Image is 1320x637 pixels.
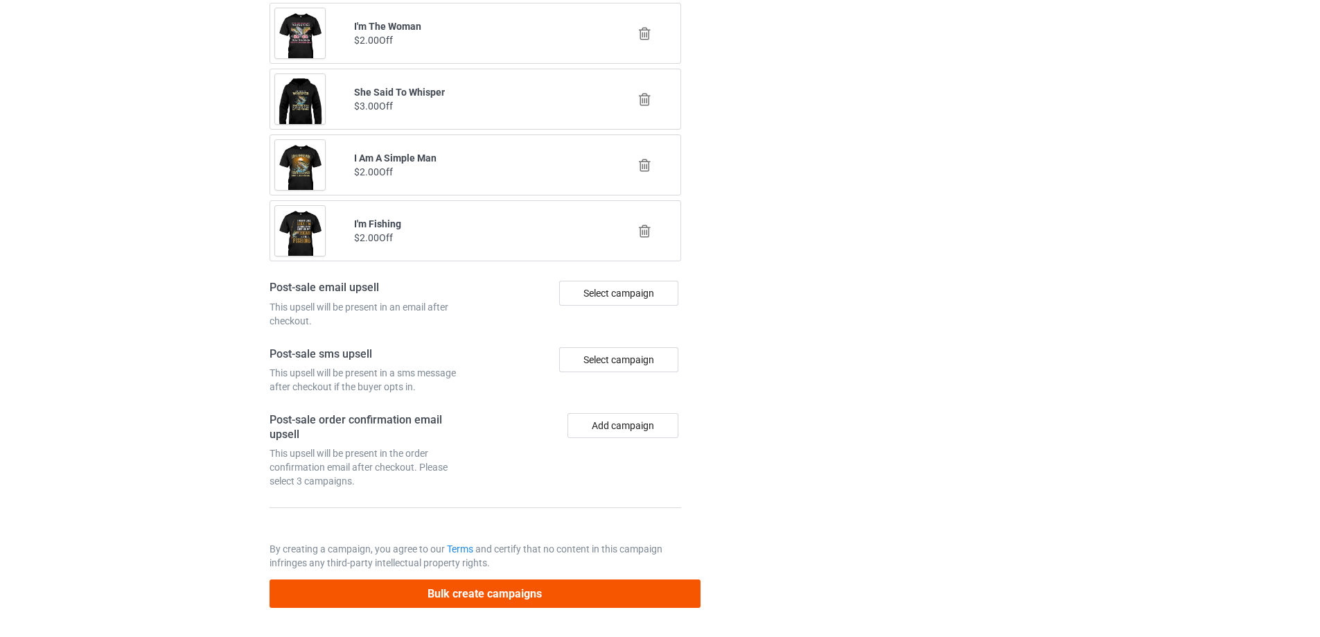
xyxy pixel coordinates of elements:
p: By creating a campaign, you agree to our and certify that no content in this campaign infringes a... [270,542,681,570]
div: $2.00 Off [354,165,597,179]
div: Select campaign [559,281,678,306]
b: I Am A Simple Man [354,152,437,164]
button: Add campaign [567,413,678,438]
div: This upsell will be present in an email after checkout. [270,300,470,328]
div: This upsell will be present in a sms message after checkout if the buyer opts in. [270,366,470,394]
div: $3.00 Off [354,99,597,113]
h4: Post-sale sms upsell [270,347,470,362]
h4: Post-sale order confirmation email upsell [270,413,470,442]
div: Select campaign [559,347,678,372]
div: This upsell will be present in the order confirmation email after checkout. Please select 3 campa... [270,446,470,488]
div: $2.00 Off [354,231,597,245]
div: $2.00 Off [354,33,597,47]
b: I'm The Woman [354,21,421,32]
button: Bulk create campaigns [270,579,701,608]
b: She Said To Whisper [354,87,445,98]
h4: Post-sale email upsell [270,281,470,295]
a: Terms [447,543,473,555]
b: I'm Fishing [354,218,401,229]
